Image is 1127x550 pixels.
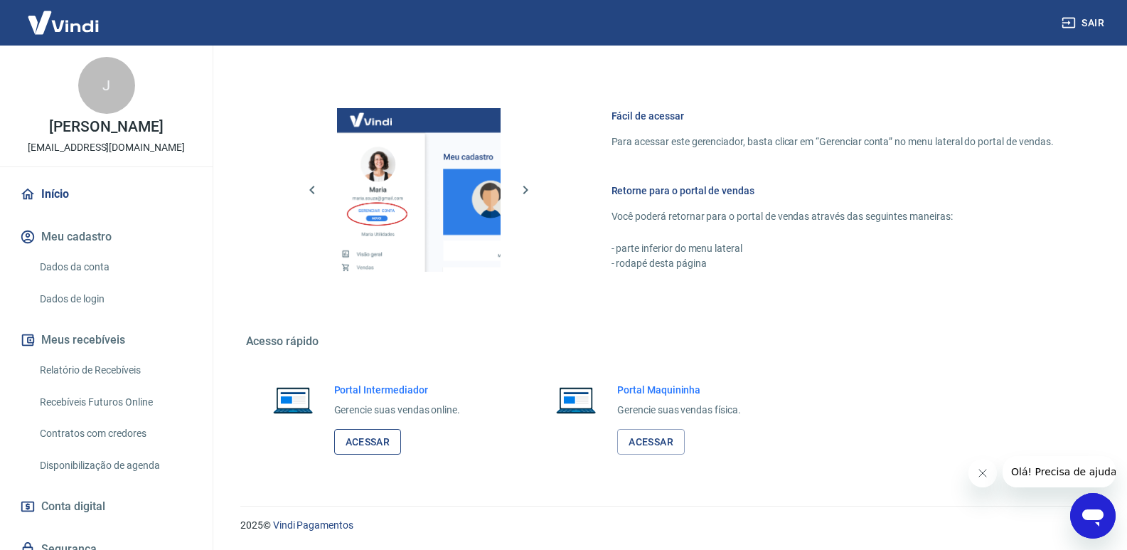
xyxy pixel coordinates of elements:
p: Para acessar este gerenciador, basta clicar em “Gerenciar conta” no menu lateral do portal de ven... [611,134,1054,149]
p: 2025 © [240,518,1093,533]
h6: Retorne para o portal de vendas [611,184,1054,198]
p: [EMAIL_ADDRESS][DOMAIN_NAME] [28,140,185,155]
p: [PERSON_NAME] [49,120,163,134]
a: Recebíveis Futuros Online [34,388,196,417]
a: Início [17,179,196,210]
span: Conta digital [41,497,105,517]
button: Meu cadastro [17,221,196,253]
h6: Fácil de acessar [611,109,1054,123]
iframe: Botão para abrir a janela de mensagens [1070,493,1116,539]
div: J [78,57,135,114]
h6: Portal Intermediador [334,383,461,397]
p: Gerencie suas vendas física. [617,403,741,418]
img: Imagem de um notebook aberto [263,383,323,417]
h5: Acesso rápido [246,334,1088,349]
h6: Portal Maquininha [617,383,741,397]
img: Imagem da dashboard mostrando o botão de gerenciar conta na sidebar no lado esquerdo [337,108,501,272]
a: Dados da conta [34,253,196,282]
a: Acessar [617,429,685,455]
p: - rodapé desta página [611,256,1054,271]
p: - parte inferior do menu lateral [611,241,1054,256]
a: Acessar [334,429,402,455]
iframe: Fechar mensagem [968,459,997,487]
a: Vindi Pagamentos [273,519,353,531]
p: Gerencie suas vendas online. [334,403,461,418]
button: Meus recebíveis [17,324,196,356]
p: Você poderá retornar para o portal de vendas através das seguintes maneiras: [611,209,1054,224]
a: Conta digital [17,491,196,522]
a: Contratos com credores [34,419,196,448]
a: Disponibilização de agenda [34,451,196,480]
a: Relatório de Recebíveis [34,356,196,385]
iframe: Mensagem da empresa [1003,456,1116,487]
a: Dados de login [34,285,196,314]
button: Sair [1059,10,1110,36]
span: Olá! Precisa de ajuda? [9,10,119,21]
img: Vindi [17,1,110,44]
img: Imagem de um notebook aberto [546,383,606,417]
